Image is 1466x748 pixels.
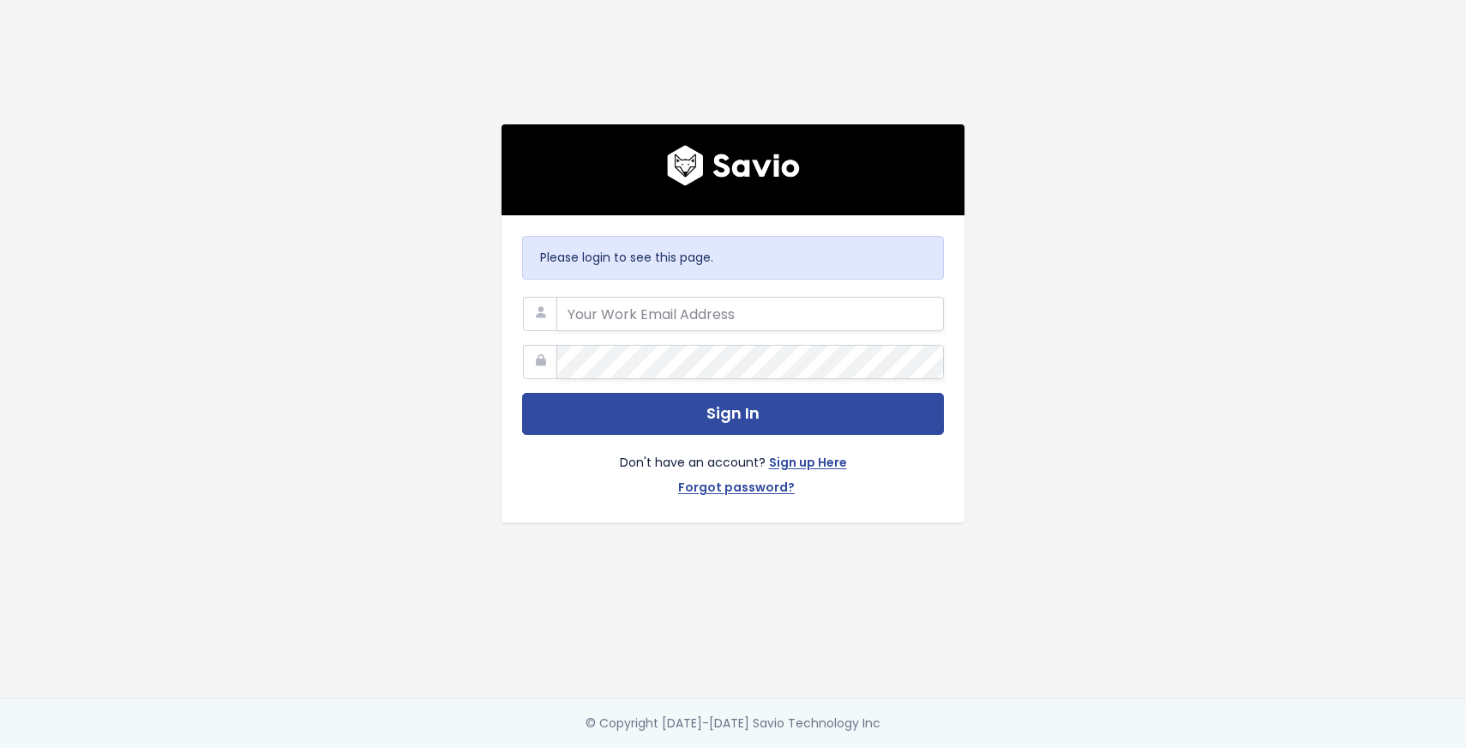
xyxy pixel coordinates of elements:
div: Don't have an account? [522,435,944,502]
p: Please login to see this page. [540,247,926,268]
button: Sign In [522,393,944,435]
input: Your Work Email Address [556,297,944,331]
div: © Copyright [DATE]-[DATE] Savio Technology Inc [586,713,880,734]
a: Forgot password? [678,477,795,502]
a: Sign up Here [769,452,847,477]
img: logo600x187.a314fd40982d.png [667,145,800,186]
